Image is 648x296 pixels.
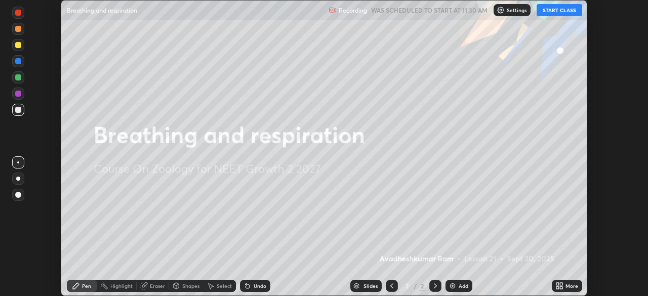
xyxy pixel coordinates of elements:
div: Undo [254,283,266,288]
div: Eraser [150,283,165,288]
div: More [565,283,578,288]
div: Pen [82,283,91,288]
p: Breathing and respiration [67,6,137,14]
div: Shapes [182,283,199,288]
img: recording.375f2c34.svg [329,6,337,14]
div: 2 [419,281,425,290]
div: Slides [363,283,378,288]
div: 2 [402,283,412,289]
h5: WAS SCHEDULED TO START AT 11:30 AM [371,6,488,15]
img: add-slide-button [449,282,457,290]
p: Settings [507,8,526,13]
p: Recording [339,7,367,14]
div: Select [217,283,232,288]
div: Add [459,283,468,288]
button: START CLASS [537,4,582,16]
div: Highlight [110,283,133,288]
img: class-settings-icons [497,6,505,14]
div: / [414,283,417,289]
